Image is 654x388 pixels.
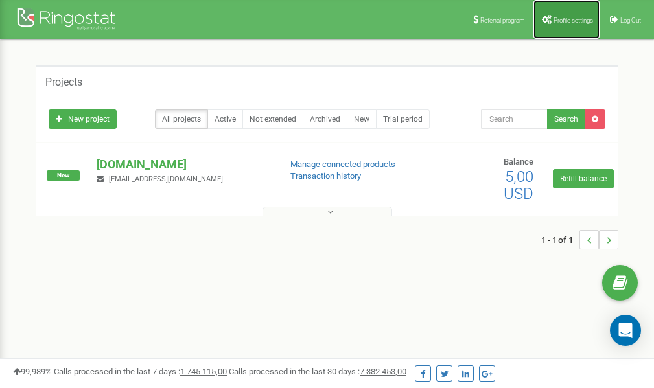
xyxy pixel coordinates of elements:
[303,109,347,129] a: Archived
[554,17,593,24] span: Profile settings
[481,109,548,129] input: Search
[207,109,243,129] a: Active
[242,109,303,129] a: Not extended
[541,230,579,249] span: 1 - 1 of 1
[541,217,618,262] nav: ...
[290,171,361,181] a: Transaction history
[504,168,533,203] span: 5,00 USD
[54,367,227,376] span: Calls processed in the last 7 days :
[180,367,227,376] u: 1 745 115,00
[360,367,406,376] u: 7 382 453,00
[290,159,395,169] a: Manage connected products
[547,109,585,129] button: Search
[109,175,223,183] span: [EMAIL_ADDRESS][DOMAIN_NAME]
[13,367,52,376] span: 99,989%
[480,17,525,24] span: Referral program
[347,109,377,129] a: New
[229,367,406,376] span: Calls processed in the last 30 days :
[376,109,430,129] a: Trial period
[620,17,641,24] span: Log Out
[45,76,82,88] h5: Projects
[155,109,208,129] a: All projects
[610,315,641,346] div: Open Intercom Messenger
[97,156,269,173] p: [DOMAIN_NAME]
[504,157,533,166] span: Balance
[553,169,614,188] a: Refill balance
[47,170,80,181] span: New
[49,109,117,129] a: New project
